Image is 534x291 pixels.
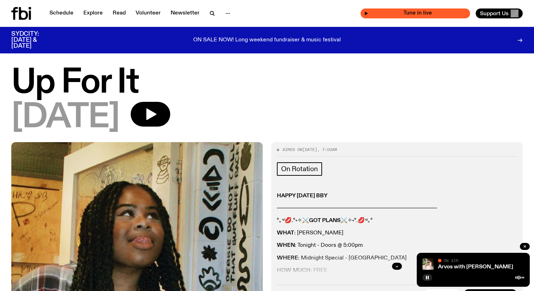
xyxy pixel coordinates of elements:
[166,8,204,18] a: Newsletter
[277,205,517,212] p: ────────────────────────────────────────
[193,37,341,43] p: ON SALE NOW! Long weekend fundraiser & music festival
[444,258,458,263] span: On Air
[309,218,340,223] strong: GOT PLANS
[476,8,523,18] button: Support Us
[277,243,295,248] strong: WHEN
[131,8,165,18] a: Volunteer
[277,242,517,249] p: : Tonight - Doors @ 5:00pm
[277,217,517,224] p: °｡༄💋.°˖✧⚔ ⚔✧˖°.💋༄｡°
[438,264,513,270] a: Arvos with [PERSON_NAME]
[317,147,337,152] span: , 7:00am
[422,258,434,270] img: Maleeka stands outside on a balcony. She is looking at the camera with a serious expression, and ...
[277,193,328,199] strong: HAPPY [DATE] BBY
[277,230,517,237] p: : [PERSON_NAME]
[11,67,523,99] h1: Up For It
[283,147,302,152] span: Aired on
[361,8,470,18] button: On AirArvos with [PERSON_NAME]Tune in live
[302,147,317,152] span: [DATE]
[79,8,107,18] a: Explore
[45,8,78,18] a: Schedule
[281,165,318,173] span: On Rotation
[277,162,322,176] a: On Rotation
[11,102,119,134] span: [DATE]
[368,11,467,16] span: Tune in live
[480,10,509,17] span: Support Us
[277,230,294,236] strong: WHAT
[11,31,57,49] h3: SYDCITY: [DATE] & [DATE]
[108,8,130,18] a: Read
